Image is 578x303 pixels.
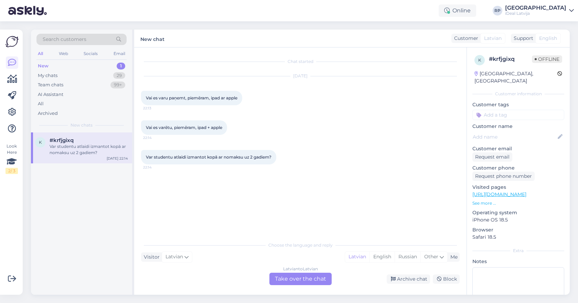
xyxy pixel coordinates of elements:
div: My chats [38,72,57,79]
div: All [38,100,44,107]
a: [URL][DOMAIN_NAME] [472,191,526,197]
div: RP [493,6,502,15]
div: AI Assistant [38,91,63,98]
div: Choose the language and reply [141,242,460,248]
span: Other [424,253,438,260]
input: Add name [473,133,556,141]
span: Var studentu atlaidi izmantot kopā ar nomaksu uz 2 gadiem? [146,154,271,160]
div: Online [439,4,476,17]
div: 2 / 3 [6,168,18,174]
div: Request email [472,152,512,162]
span: Latvian [165,253,183,261]
div: Take over the chat [269,273,332,285]
div: 29 [113,72,125,79]
span: Offline [532,55,562,63]
div: 1 [117,63,125,69]
div: Extra [472,248,564,254]
span: #krfjgixq [50,137,74,143]
div: Web [57,49,69,58]
span: k [39,140,42,145]
p: Safari 18.5 [472,234,564,241]
div: Block [433,274,460,284]
div: Russian [395,252,420,262]
div: English [370,252,395,262]
p: Notes [472,258,564,265]
p: Customer email [472,145,564,152]
div: [DATE] 22:14 [107,156,128,161]
div: Latvian to Latvian [283,266,318,272]
img: Askly Logo [6,35,19,48]
div: Socials [82,49,99,58]
p: Browser [472,226,564,234]
p: Customer phone [472,164,564,172]
div: iDeal Latvija [505,11,566,16]
div: # krfjgixq [489,55,532,63]
div: All [36,49,44,58]
span: Search customers [43,36,86,43]
div: Team chats [38,82,63,88]
div: Visitor [141,253,160,261]
span: k [478,57,481,63]
p: Customer name [472,123,564,130]
div: Customer information [472,91,564,97]
p: Visited pages [472,184,564,191]
span: New chats [71,122,93,128]
div: Customer [451,35,478,42]
input: Add a tag [472,110,564,120]
p: Operating system [472,209,564,216]
div: 99+ [110,82,125,88]
span: Vai es varētu, piemēram, ipad + apple [146,125,222,130]
div: [GEOGRAPHIC_DATA] [505,5,566,11]
div: Chat started [141,58,460,65]
span: Vai es varu paņemt, piemēram, ipad ar apple [146,95,237,100]
div: Archive chat [387,274,430,284]
p: See more ... [472,200,564,206]
div: [DATE] [141,73,460,79]
span: 22:14 [143,135,169,140]
span: 22:13 [143,106,169,111]
span: 22:14 [143,165,169,170]
div: Request phone number [472,172,535,181]
div: [GEOGRAPHIC_DATA], [GEOGRAPHIC_DATA] [474,70,557,85]
div: Me [448,253,458,261]
div: Latvian [345,252,370,262]
p: Customer tags [472,101,564,108]
p: iPhone OS 18.5 [472,216,564,224]
label: New chat [140,34,164,43]
div: Support [511,35,533,42]
span: English [539,35,557,42]
div: Look Here [6,143,18,174]
div: Email [112,49,127,58]
div: Archived [38,110,58,117]
div: Var studentu atlaidi izmantot kopā ar nomaksu uz 2 gadiem? [50,143,128,156]
span: Latvian [484,35,502,42]
a: [GEOGRAPHIC_DATA]iDeal Latvija [505,5,574,16]
div: New [38,63,49,69]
